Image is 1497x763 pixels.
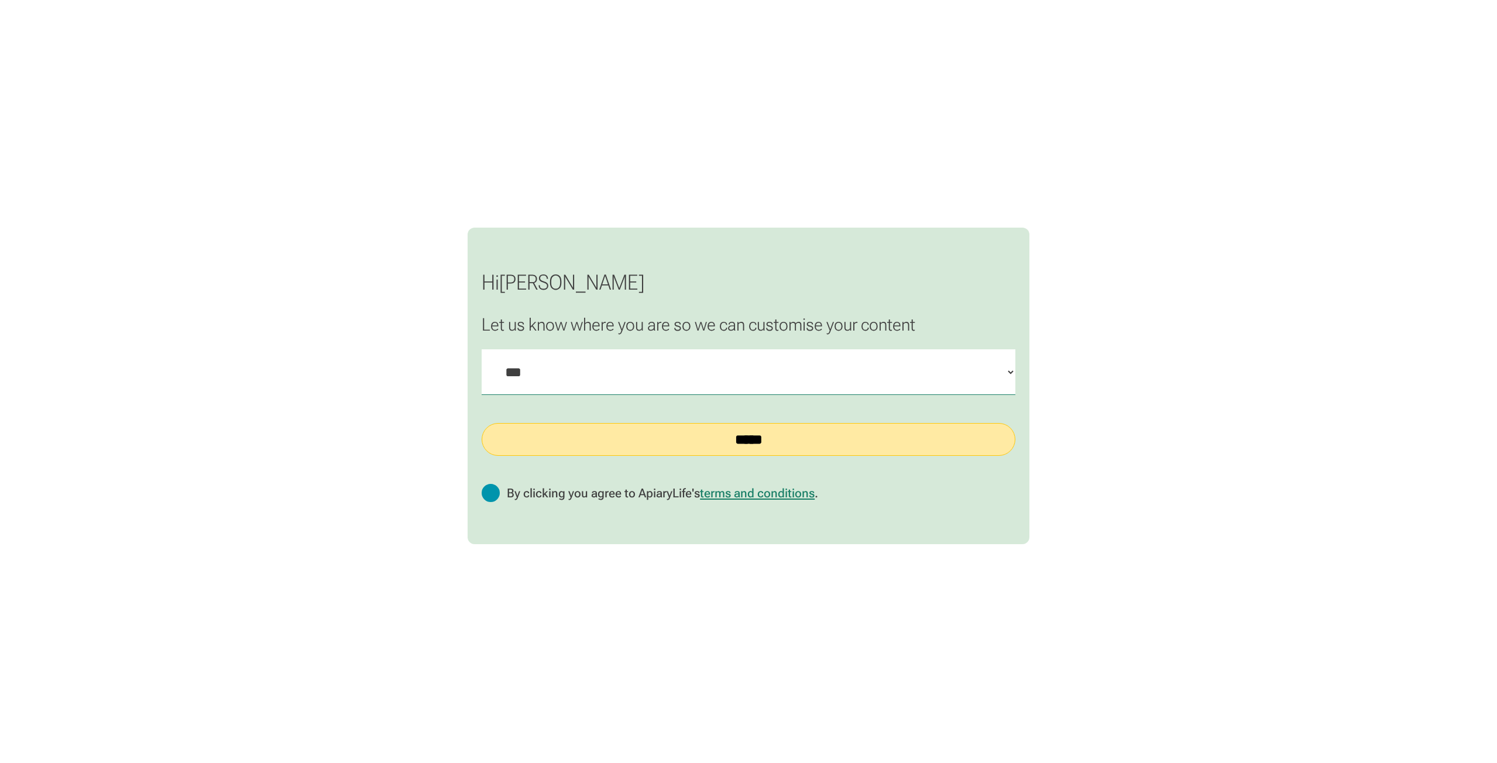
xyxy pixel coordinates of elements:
[700,486,815,500] a: terms and conditions
[507,486,818,501] span: By clicking you agree to ApiaryLife's .
[482,314,1015,336] p: Let us know where you are so we can customise your content
[499,270,644,295] span: [PERSON_NAME]
[468,228,1029,545] form: verify-tcs
[482,270,1015,296] p: Hi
